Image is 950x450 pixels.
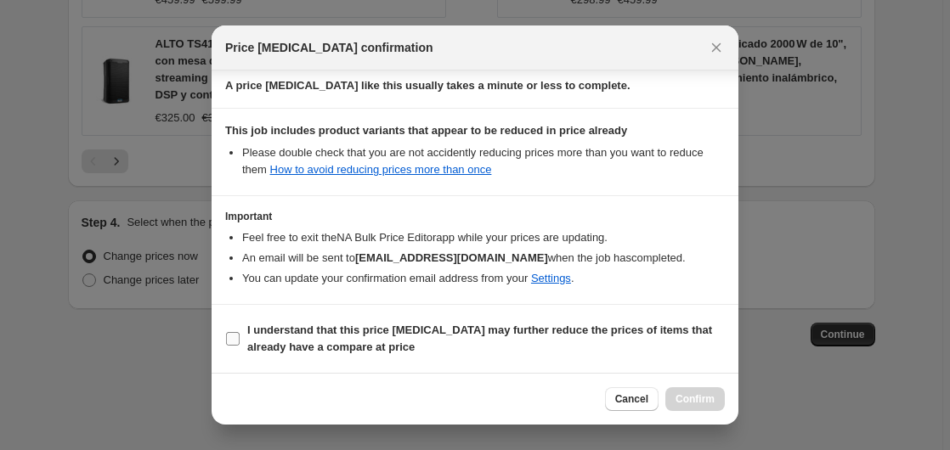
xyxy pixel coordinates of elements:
li: Please double check that you are not accidently reducing prices more than you want to reduce them [242,144,725,178]
b: This job includes product variants that appear to be reduced in price already [225,124,627,137]
li: Feel free to exit the NA Bulk Price Editor app while your prices are updating. [242,229,725,246]
span: Cancel [615,392,648,406]
h3: Important [225,210,725,223]
span: Price [MEDICAL_DATA] confirmation [225,39,433,56]
a: Settings [531,272,571,284]
a: How to avoid reducing prices more than once [270,163,492,176]
li: You can update your confirmation email address from your . [242,270,725,287]
b: [EMAIL_ADDRESS][DOMAIN_NAME] [355,251,548,264]
button: Cancel [605,387,659,411]
b: I understand that this price [MEDICAL_DATA] may further reduce the prices of items that already h... [247,323,712,353]
b: A price [MEDICAL_DATA] like this usually takes a minute or less to complete. [225,79,631,92]
li: An email will be sent to when the job has completed . [242,250,725,267]
button: Close [704,36,728,59]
